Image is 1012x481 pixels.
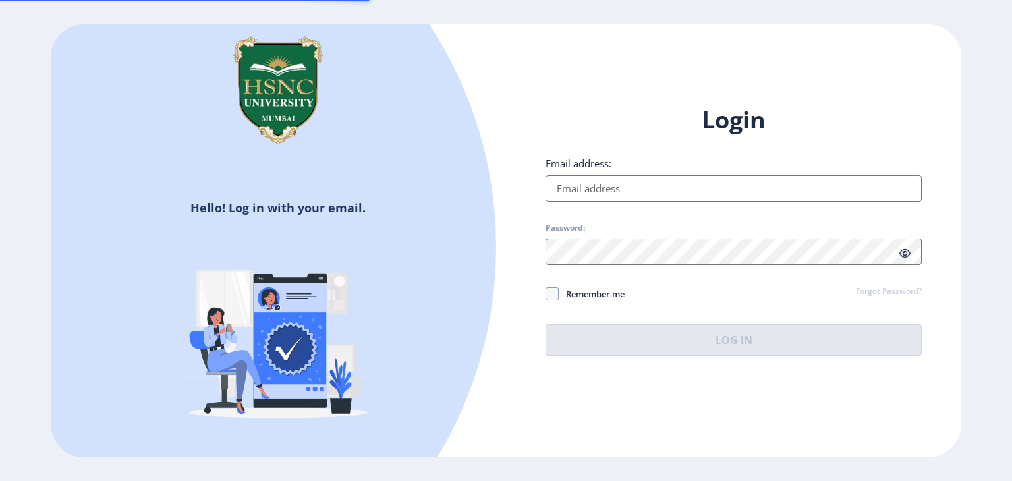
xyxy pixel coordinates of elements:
[856,286,922,298] a: Forgot Password?
[212,24,344,156] img: hsnc.png
[163,221,393,451] img: Verified-rafiki.svg
[559,286,625,302] span: Remember me
[546,104,922,136] h1: Login
[546,157,611,170] label: Email address:
[546,175,922,202] input: Email address
[546,223,585,233] label: Password:
[333,452,393,472] a: Register
[61,451,496,472] h5: Don't have an account?
[546,324,922,356] button: Log In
